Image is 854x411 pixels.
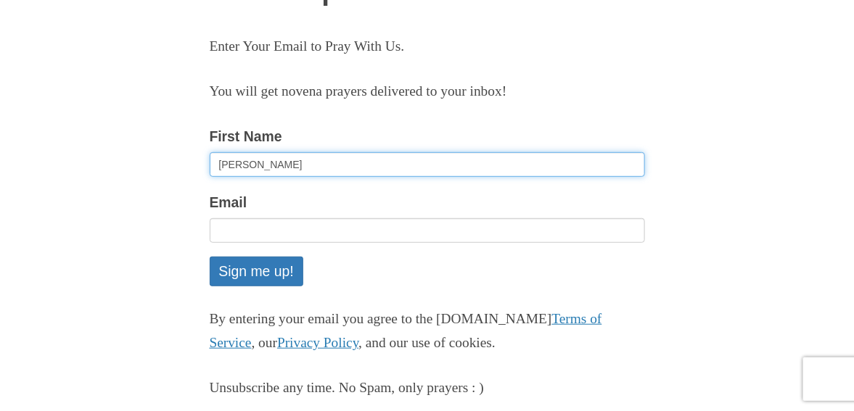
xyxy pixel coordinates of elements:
[210,35,645,59] p: Enter Your Email to Pray With Us.
[210,80,645,104] p: You will get novena prayers delivered to your inbox!
[210,311,602,350] a: Terms of Service
[210,376,645,400] div: Unsubscribe any time. No Spam, only prayers : )
[210,125,282,149] label: First Name
[210,307,645,355] p: By entering your email you agree to the [DOMAIN_NAME] , our , and our use of cookies.
[210,152,645,177] input: Optional
[277,335,358,350] a: Privacy Policy
[210,257,303,286] button: Sign me up!
[210,191,247,215] label: Email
